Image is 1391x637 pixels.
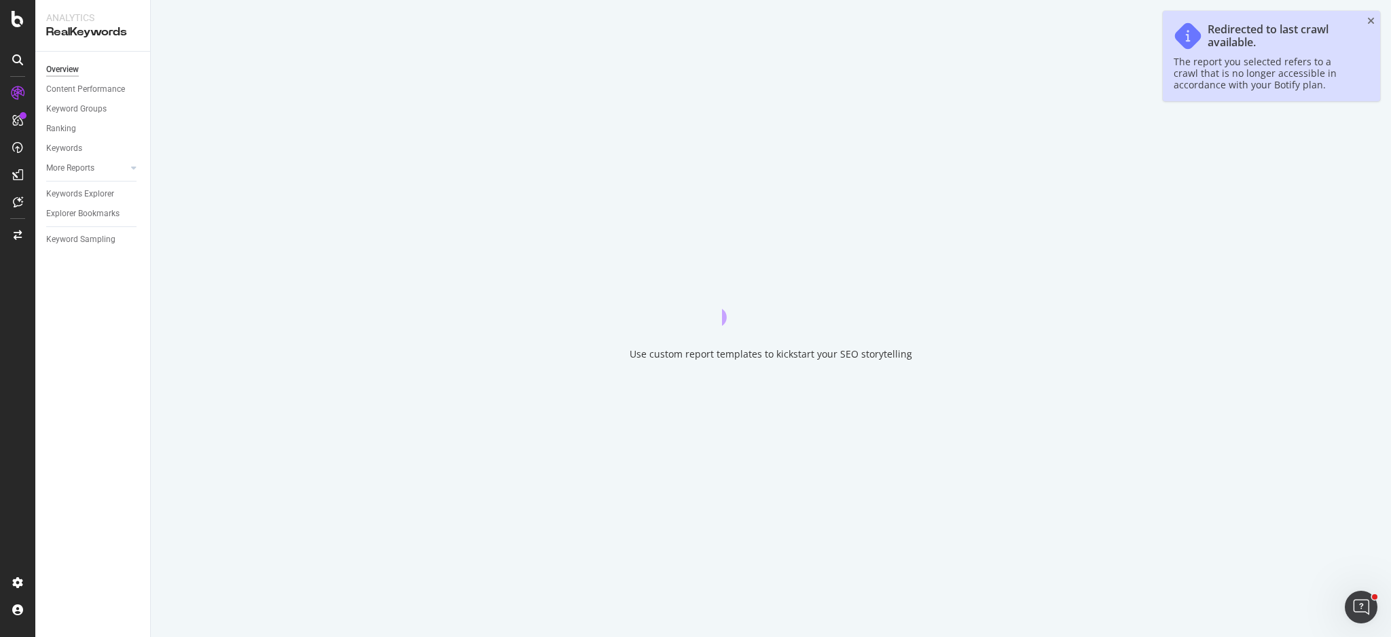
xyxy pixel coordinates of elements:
a: Keywords Explorer [46,187,141,201]
div: close toast [1367,16,1375,26]
div: Use custom report templates to kickstart your SEO storytelling [630,347,912,361]
div: Redirected to last crawl available. [1208,23,1356,49]
a: Keywords [46,141,141,156]
div: Keywords [46,141,82,156]
div: Content Performance [46,82,125,97]
a: Content Performance [46,82,141,97]
div: Explorer Bookmarks [46,207,120,221]
a: Keyword Sampling [46,233,141,247]
div: Keywords Explorer [46,187,114,201]
div: RealKeywords [46,24,139,40]
div: Ranking [46,122,76,136]
div: Analytics [46,11,139,24]
div: Overview [46,63,79,77]
a: Explorer Bookmarks [46,207,141,221]
a: Ranking [46,122,141,136]
a: Keyword Groups [46,102,141,116]
div: Keyword Sampling [46,233,115,247]
a: Overview [46,63,141,77]
iframe: Intercom live chat [1345,591,1377,623]
a: More Reports [46,161,127,175]
div: animation [722,277,820,326]
div: The report you selected refers to a crawl that is no longer accessible in accordance with your Bo... [1174,56,1356,90]
div: More Reports [46,161,94,175]
div: Keyword Groups [46,102,107,116]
